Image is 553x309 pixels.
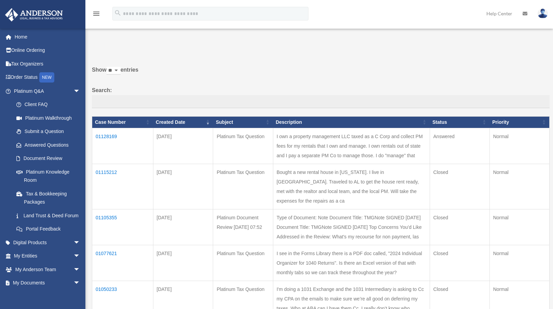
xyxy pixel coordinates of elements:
[10,111,87,125] a: Platinum Walkthrough
[10,187,87,209] a: Tax & Bookkeeping Packages
[73,263,87,277] span: arrow_drop_down
[39,72,54,83] div: NEW
[489,116,549,128] th: Priority: activate to sort column ascending
[107,67,121,75] select: Showentries
[10,165,87,187] a: Platinum Knowledge Room
[273,128,430,164] td: I own a property management LLC taxed as a C Corp and collect PM fees for my rentals that I own a...
[153,128,213,164] td: [DATE]
[489,245,549,281] td: Normal
[213,116,273,128] th: Subject: activate to sort column ascending
[213,128,273,164] td: Platinum Tax Question
[430,209,489,245] td: Closed
[153,209,213,245] td: [DATE]
[5,57,91,71] a: Tax Organizers
[92,128,153,164] td: 01128169
[73,236,87,250] span: arrow_drop_down
[273,116,430,128] th: Description: activate to sort column ascending
[273,245,430,281] td: I see in the Forms Library there is a PDF doc called, "2024 Individual Organizer for 1040 Returns...
[10,209,87,222] a: Land Trust & Deed Forum
[92,95,550,108] input: Search:
[5,263,91,276] a: My Anderson Teamarrow_drop_down
[489,128,549,164] td: Normal
[5,30,91,44] a: Home
[430,128,489,164] td: Answered
[73,249,87,263] span: arrow_drop_down
[273,209,430,245] td: Type of Document: Note Document Title: TMGNote SIGNED [DATE] Document Title: TMGNote SIGNED [DATE...
[489,164,549,209] td: Normal
[10,125,87,138] a: Submit a Question
[10,222,87,236] a: Portal Feedback
[5,276,91,290] a: My Documentsarrow_drop_down
[92,10,100,18] i: menu
[92,164,153,209] td: 01115212
[5,249,91,263] a: My Entitiesarrow_drop_down
[213,245,273,281] td: Platinum Tax Question
[5,84,87,98] a: Platinum Q&Aarrow_drop_down
[273,164,430,209] td: Bought a new rental house in [US_STATE]. I live in [GEOGRAPHIC_DATA]. Traveled to AL to get the h...
[5,236,91,249] a: Digital Productsarrow_drop_down
[92,65,550,82] label: Show entries
[92,12,100,18] a: menu
[92,245,153,281] td: 01077621
[3,8,65,21] img: Anderson Advisors Platinum Portal
[10,138,84,152] a: Answered Questions
[92,209,153,245] td: 01105355
[10,152,87,165] a: Document Review
[213,209,273,245] td: Platinum Document Review [DATE] 07:52
[92,116,153,128] th: Case Number: activate to sort column ascending
[153,116,213,128] th: Created Date: activate to sort column ascending
[73,276,87,290] span: arrow_drop_down
[489,209,549,245] td: Normal
[538,9,548,18] img: User Pic
[213,164,273,209] td: Platinum Tax Question
[153,245,213,281] td: [DATE]
[430,164,489,209] td: Closed
[153,164,213,209] td: [DATE]
[73,84,87,98] span: arrow_drop_down
[10,98,87,112] a: Client FAQ
[114,9,122,17] i: search
[5,71,91,85] a: Order StatusNEW
[430,245,489,281] td: Closed
[5,44,91,57] a: Online Ordering
[430,116,489,128] th: Status: activate to sort column ascending
[92,86,550,108] label: Search:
